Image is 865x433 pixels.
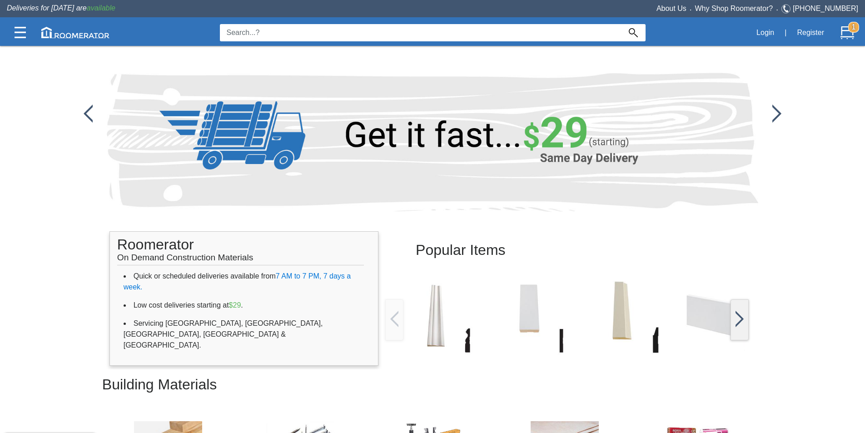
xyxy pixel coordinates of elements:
button: Register [792,23,829,42]
img: /app/images/Buttons/favicon.jpg [772,105,781,123]
span: $29 [229,301,241,309]
h1: Roomerator [117,232,364,265]
img: /app/images/Buttons/favicon.jpg [736,311,744,327]
img: /app/images/Buttons/favicon.jpg [390,311,398,327]
span: • [773,8,781,12]
a: Why Shop Roomerator? [695,5,773,12]
span: Deliveries for [DATE] are [7,4,115,12]
h2: Popular Items [416,235,719,265]
a: About Us [656,5,686,12]
img: /app/images/Buttons/favicon.jpg [676,276,755,355]
img: roomerator-logo.svg [41,27,109,38]
strong: 1 [848,22,859,33]
li: Servicing [GEOGRAPHIC_DATA], [GEOGRAPHIC_DATA], [GEOGRAPHIC_DATA], [GEOGRAPHIC_DATA] & [GEOGRAPHI... [124,314,365,354]
img: /app/images/Buttons/favicon.jpg [396,276,476,355]
div: | [779,23,792,43]
img: /app/images/Buttons/favicon.jpg [489,276,569,355]
img: Cart.svg [840,26,854,40]
span: • [686,8,695,12]
img: Telephone.svg [781,3,793,15]
img: /app/images/Buttons/favicon.jpg [582,276,662,355]
span: On Demand Construction Materials [117,248,254,262]
li: Low cost deliveries starting at . [124,296,365,314]
li: Quick or scheduled deliveries available from [124,267,365,296]
img: Categories.svg [15,27,26,38]
button: Login [751,23,779,42]
span: available [87,4,115,12]
a: [PHONE_NUMBER] [793,5,858,12]
h2: Building Materials [102,369,763,400]
img: /app/images/Buttons/favicon.jpg [84,105,93,123]
img: Search_Icon.svg [629,28,638,37]
input: Search...? [220,24,621,41]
